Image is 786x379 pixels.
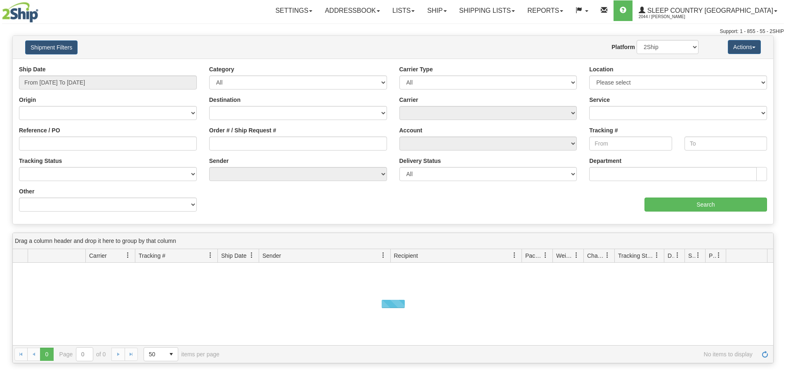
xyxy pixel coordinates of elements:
[165,348,178,361] span: select
[538,248,552,262] a: Packages filter column settings
[589,96,610,104] label: Service
[589,65,613,73] label: Location
[209,126,276,134] label: Order # / Ship Request #
[668,252,675,260] span: Delivery Status
[618,252,654,260] span: Tracking Status
[394,252,418,260] span: Recipient
[758,348,772,361] a: Refresh
[691,248,705,262] a: Shipment Issues filter column settings
[399,65,433,73] label: Carrier Type
[639,13,701,21] span: 2044 / [PERSON_NAME]
[25,40,78,54] button: Shipment Filters
[144,347,220,361] span: items per page
[2,28,784,35] div: Support: 1 - 855 - 55 - 2SHIP
[767,147,785,231] iframe: chat widget
[19,126,60,134] label: Reference / PO
[589,137,672,151] input: From
[650,248,664,262] a: Tracking Status filter column settings
[59,347,106,361] span: Page of 0
[645,7,773,14] span: Sleep Country [GEOGRAPHIC_DATA]
[685,137,767,151] input: To
[376,248,390,262] a: Sender filter column settings
[231,351,753,358] span: No items to display
[221,252,246,260] span: Ship Date
[386,0,421,21] a: Lists
[19,96,36,104] label: Origin
[611,43,635,51] label: Platform
[319,0,386,21] a: Addressbook
[670,248,685,262] a: Delivery Status filter column settings
[688,252,695,260] span: Shipment Issues
[600,248,614,262] a: Charge filter column settings
[209,157,229,165] label: Sender
[209,65,234,73] label: Category
[556,252,574,260] span: Weight
[262,252,281,260] span: Sender
[203,248,217,262] a: Tracking # filter column settings
[19,187,34,195] label: Other
[2,2,38,23] img: logo2044.jpg
[569,248,583,262] a: Weight filter column settings
[139,252,165,260] span: Tracking #
[245,248,259,262] a: Ship Date filter column settings
[587,252,604,260] span: Charge
[589,157,621,165] label: Department
[399,96,418,104] label: Carrier
[269,0,319,21] a: Settings
[209,96,241,104] label: Destination
[19,65,46,73] label: Ship Date
[399,157,441,165] label: Delivery Status
[453,0,521,21] a: Shipping lists
[121,248,135,262] a: Carrier filter column settings
[149,350,160,358] span: 50
[521,0,569,21] a: Reports
[399,126,423,134] label: Account
[19,157,62,165] label: Tracking Status
[89,252,107,260] span: Carrier
[144,347,178,361] span: Page sizes drop down
[40,348,53,361] span: Page 0
[507,248,522,262] a: Recipient filter column settings
[13,233,773,249] div: grid grouping header
[589,126,618,134] label: Tracking #
[709,252,716,260] span: Pickup Status
[728,40,761,54] button: Actions
[525,252,543,260] span: Packages
[633,0,784,21] a: Sleep Country [GEOGRAPHIC_DATA] 2044 / [PERSON_NAME]
[644,198,767,212] input: Search
[712,248,726,262] a: Pickup Status filter column settings
[421,0,453,21] a: Ship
